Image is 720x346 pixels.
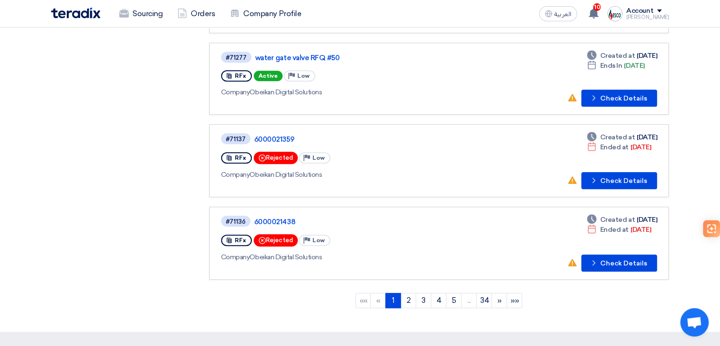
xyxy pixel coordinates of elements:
a: Next [491,293,507,308]
a: 5 [446,293,462,308]
a: 1 [385,293,401,308]
div: [DATE] [587,215,657,225]
span: Low [312,155,325,161]
span: Ended at [600,142,629,152]
div: Rejected [254,234,298,246]
a: 34 [476,293,492,308]
div: #71277 [226,55,247,61]
div: Rejected [254,152,298,164]
span: RFx [235,237,246,244]
a: Last [507,293,522,308]
div: [DATE] [587,51,657,61]
div: [PERSON_NAME] [626,15,669,20]
span: Low [312,237,325,244]
div: Account [626,7,653,15]
ngb-pagination: Default pagination [209,289,669,313]
span: Created at [600,51,635,61]
span: Ended at [600,225,629,235]
button: العربية [539,6,577,21]
span: Company [221,253,250,261]
a: 3 [416,293,431,308]
a: Orders [170,3,222,24]
span: Company [221,88,250,96]
span: 10 [593,3,601,11]
a: Sourcing [112,3,170,24]
a: 6000021438 [254,218,491,226]
span: Low [297,73,310,79]
span: Company [221,171,250,179]
button: Check Details [581,172,657,189]
span: »» [511,296,519,305]
a: 2 [400,293,416,308]
a: water gate valve RFQ #50 [255,54,492,62]
span: Ends In [600,61,622,71]
div: [DATE] [587,132,657,142]
div: [DATE] [587,61,645,71]
span: Created at [600,215,635,225]
img: Screenshot___1725307363992.png [607,6,622,21]
div: #71136 [226,219,246,225]
div: Obeikan Digital Solutions [221,87,494,97]
span: العربية [554,11,571,18]
span: Active [254,71,283,81]
span: » [498,296,502,305]
img: Teradix logo [51,8,100,18]
div: Obeikan Digital Solutions [221,170,493,180]
a: Company Profile [222,3,309,24]
div: #71137 [226,136,246,142]
span: RFx [235,73,246,79]
div: [DATE] [587,225,651,235]
button: Check Details [581,90,657,107]
span: Created at [600,132,635,142]
a: 4 [431,293,446,308]
div: Open chat [680,308,709,337]
div: [DATE] [587,142,651,152]
a: 6000021359 [254,135,491,144]
div: Obeikan Digital Solutions [221,252,493,262]
button: Check Details [581,255,657,272]
span: RFx [235,155,246,161]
